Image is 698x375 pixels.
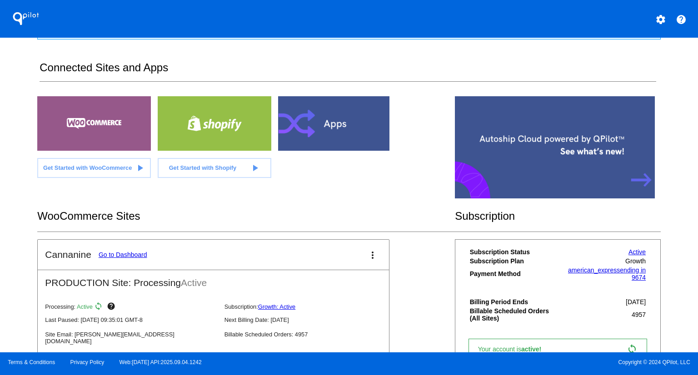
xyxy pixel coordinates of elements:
[469,266,558,281] th: Payment Method
[224,316,396,323] p: Next Billing Date: [DATE]
[469,248,558,256] th: Subscription Status
[181,277,207,288] span: Active
[469,339,647,360] a: Your account isactive! sync
[628,248,646,256] a: Active
[70,359,105,365] a: Privacy Policy
[676,14,687,25] mat-icon: help
[99,251,147,258] a: Go to Dashboard
[94,302,105,313] mat-icon: sync
[357,359,690,365] span: Copyright © 2024 QPilot, LLC
[632,311,646,318] span: 4957
[107,302,118,313] mat-icon: help
[45,331,217,345] p: Site Email: [PERSON_NAME][EMAIL_ADDRESS][DOMAIN_NAME]
[45,302,217,313] p: Processing:
[43,164,132,171] span: Get Started with WooCommerce
[224,331,396,338] p: Billable Scheduled Orders: 4957
[8,10,44,28] h1: QPilot
[568,266,620,274] span: american_express
[8,359,55,365] a: Terms & Conditions
[627,344,638,355] mat-icon: sync
[625,257,646,265] span: Growth
[469,307,558,322] th: Billable Scheduled Orders (All Sites)
[158,158,271,178] a: Get Started with Shopify
[77,303,93,310] span: Active
[169,164,237,171] span: Get Started with Shopify
[469,257,558,265] th: Subscription Plan
[568,266,646,281] a: american_expressending in 9674
[120,359,202,365] a: Web:[DATE] API:2025.09.04.1242
[40,61,656,82] h2: Connected Sites and Apps
[655,14,666,25] mat-icon: settings
[455,210,661,222] h2: Subscription
[258,303,296,310] a: Growth: Active
[224,303,396,310] p: Subscription:
[249,163,260,173] mat-icon: play_arrow
[38,270,389,288] h2: PRODUCTION Site: Processing
[37,158,151,178] a: Get Started with WooCommerce
[45,316,217,323] p: Last Paused: [DATE] 09:35:01 GMT-8
[367,250,378,261] mat-icon: more_vert
[45,249,91,260] h2: Cannanine
[135,163,145,173] mat-icon: play_arrow
[478,345,551,353] span: Your account is
[37,210,455,222] h2: WooCommerce Sites
[521,345,546,353] span: active!
[469,298,558,306] th: Billing Period Ends
[626,298,646,306] span: [DATE]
